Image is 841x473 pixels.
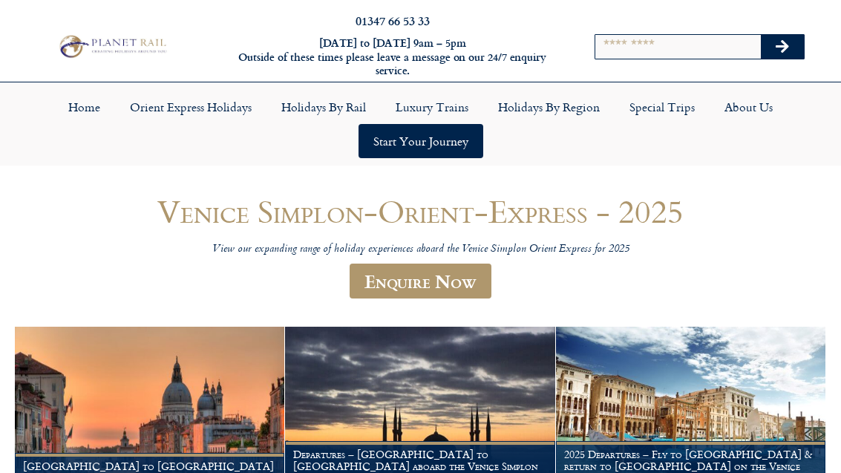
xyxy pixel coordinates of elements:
[65,243,777,257] p: View our expanding range of holiday experiences aboard the Venice Simplon Orient Express for 2025
[65,194,777,229] h1: Venice Simplon-Orient-Express - 2025
[55,33,169,61] img: Planet Rail Train Holidays Logo
[710,90,788,124] a: About Us
[228,36,557,78] h6: [DATE] to [DATE] 9am – 5pm Outside of these times please leave a message on our 24/7 enquiry serv...
[761,35,804,59] button: Search
[615,90,710,124] a: Special Trips
[381,90,483,124] a: Luxury Trains
[356,12,430,29] a: 01347 66 53 33
[359,124,483,158] a: Start your Journey
[53,90,115,124] a: Home
[483,90,615,124] a: Holidays by Region
[266,90,381,124] a: Holidays by Rail
[7,90,834,158] nav: Menu
[115,90,266,124] a: Orient Express Holidays
[350,264,491,299] a: Enquire Now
